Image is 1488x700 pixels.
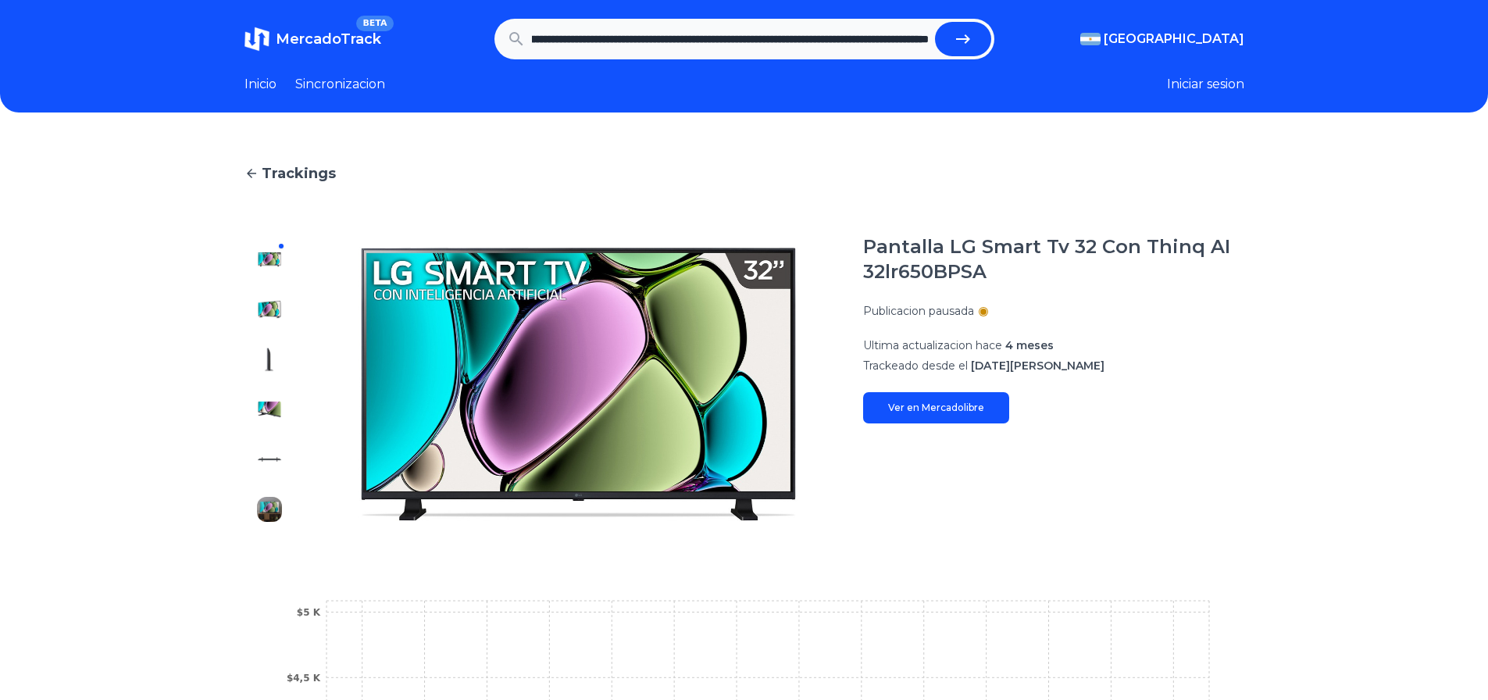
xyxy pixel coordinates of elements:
img: Pantalla LG Smart Tv 32 Con Thinq AI 32lr650BPSA [257,447,282,472]
img: Pantalla LG Smart Tv 32 Con Thinq AI 32lr650BPSA [326,234,832,534]
a: Trackings [244,162,1244,184]
img: Pantalla LG Smart Tv 32 Con Thinq AI 32lr650BPSA [257,297,282,322]
p: Publicacion pausada [863,303,974,319]
button: [GEOGRAPHIC_DATA] [1080,30,1244,48]
img: Pantalla LG Smart Tv 32 Con Thinq AI 32lr650BPSA [257,347,282,372]
img: Argentina [1080,33,1101,45]
h1: Pantalla LG Smart Tv 32 Con Thinq AI 32lr650BPSA [863,234,1244,284]
span: Ultima actualizacion hace [863,338,1002,352]
a: Ver en Mercadolibre [863,392,1009,423]
a: Sincronizacion [295,75,385,94]
button: Iniciar sesion [1167,75,1244,94]
span: 4 meses [1005,338,1054,352]
img: Pantalla LG Smart Tv 32 Con Thinq AI 32lr650BPSA [257,247,282,272]
img: MercadoTrack [244,27,269,52]
tspan: $5 K [296,607,320,618]
span: [GEOGRAPHIC_DATA] [1104,30,1244,48]
a: MercadoTrackBETA [244,27,381,52]
span: Trackeado desde el [863,359,968,373]
span: BETA [356,16,393,31]
tspan: $4,5 K [286,673,320,684]
span: [DATE][PERSON_NAME] [971,359,1104,373]
span: MercadoTrack [276,30,381,48]
img: Pantalla LG Smart Tv 32 Con Thinq AI 32lr650BPSA [257,497,282,522]
img: Pantalla LG Smart Tv 32 Con Thinq AI 32lr650BPSA [257,397,282,422]
span: Trackings [262,162,336,184]
a: Inicio [244,75,277,94]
